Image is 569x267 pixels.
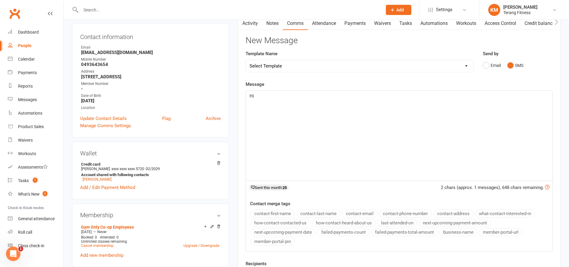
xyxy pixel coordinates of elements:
[433,210,474,217] button: contact-address
[439,228,477,236] button: business-name
[262,16,283,30] a: Notes
[81,230,92,234] span: [DATE]
[18,151,36,156] div: Workouts
[81,62,221,67] strong: 0493643654
[18,178,29,183] div: Tasks
[81,162,218,166] strong: Credit card
[371,228,438,236] button: failed-payments-total-amount
[8,212,63,226] a: General attendance kiosk mode
[7,6,22,21] a: Clubworx
[18,230,32,235] div: Roll call
[503,4,537,10] div: [PERSON_NAME]
[250,210,295,217] button: contact-first-name
[8,174,63,187] a: Tasks 1
[8,52,63,66] a: Calendar
[483,50,498,57] label: Send by
[80,253,123,258] a: Add new membership
[183,244,219,248] a: Upgrade / Downgrade
[81,69,221,74] div: Address
[81,50,221,55] strong: [EMAIL_ADDRESS][DOMAIN_NAME]
[246,50,277,57] label: Template Name
[503,10,537,15] div: Terang Fitness
[18,124,44,129] div: Product Sales
[33,178,38,183] span: 1
[379,210,432,217] button: contact-phone-number
[80,161,221,182] li: [PERSON_NAME]
[317,228,370,236] button: failed-payments-count
[475,210,535,217] button: what-contact-interested-in
[18,216,55,221] div: General attendance
[146,166,160,171] span: 02/2029
[43,191,47,196] span: 1
[480,16,520,30] a: Access Control
[8,160,63,174] a: Assessments
[81,225,134,229] a: Gym Only Co-op Employees
[8,187,63,201] a: What's New1
[483,60,501,71] button: Email
[162,115,171,122] a: Flag
[79,6,378,14] input: Search...
[8,239,63,253] a: Class kiosk mode
[296,210,340,217] button: contact-last-name
[111,166,144,171] span: xxxx xxxx xxxx 5720
[81,86,221,91] strong: -
[8,120,63,133] a: Product Sales
[81,81,221,87] div: Member Number
[18,97,37,102] div: Messages
[6,247,20,261] iframe: Intercom live chat
[83,177,111,181] a: [PERSON_NAME]
[250,238,295,245] button: member-portal-pin
[395,16,416,30] a: Tasks
[80,184,135,191] a: Add / Edit Payment Method
[81,98,221,103] strong: [DATE]
[8,66,63,79] a: Payments
[18,165,48,169] div: Assessments
[8,79,63,93] a: Reports
[308,16,340,30] a: Attendance
[18,57,35,61] div: Calendar
[419,219,491,227] button: next-upcoming-payment-amount
[81,45,221,50] div: Email
[18,138,33,142] div: Waivers
[250,200,290,207] label: Contact merge tags
[18,43,32,48] div: People
[452,16,480,30] a: Workouts
[18,243,44,248] div: Class check-in
[312,219,376,227] button: how-contact-heard-about-us
[8,93,63,106] a: Messages
[18,192,40,196] div: What's New
[18,30,39,34] div: Dashboard
[377,219,417,227] button: last-attended-on
[80,31,221,40] h3: Contact information
[520,16,559,30] a: Credit balance
[441,184,549,191] div: 2 chars (approx. 1 messages), 648 chars remaining.
[479,228,522,236] button: member-portal-url
[249,184,289,190] div: Sent this month:
[386,5,411,15] button: Add
[370,16,395,30] a: Waivers
[283,185,287,190] strong: 25
[283,16,308,30] a: Comms
[8,106,63,120] a: Automations
[396,7,404,12] span: Add
[8,226,63,239] a: Roll call
[18,84,33,88] div: Reports
[80,150,221,157] h3: Wallet
[81,74,221,79] strong: [STREET_ADDRESS]
[206,115,221,122] a: Archive
[18,247,23,251] span: 1
[250,228,316,236] button: next-upcoming-payment-date
[416,16,452,30] a: Automations
[80,115,127,122] a: Update Contact Details
[507,60,523,71] button: SMS
[246,81,264,88] label: Message
[340,16,370,30] a: Payments
[8,147,63,160] a: Workouts
[81,172,218,177] strong: Account shared with following contacts
[81,244,113,248] a: Cancel membership
[8,133,63,147] a: Waivers
[8,39,63,52] a: People
[250,219,310,227] button: how-contact-contacted-us
[80,229,221,234] div: —
[81,235,97,239] span: Booked: 0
